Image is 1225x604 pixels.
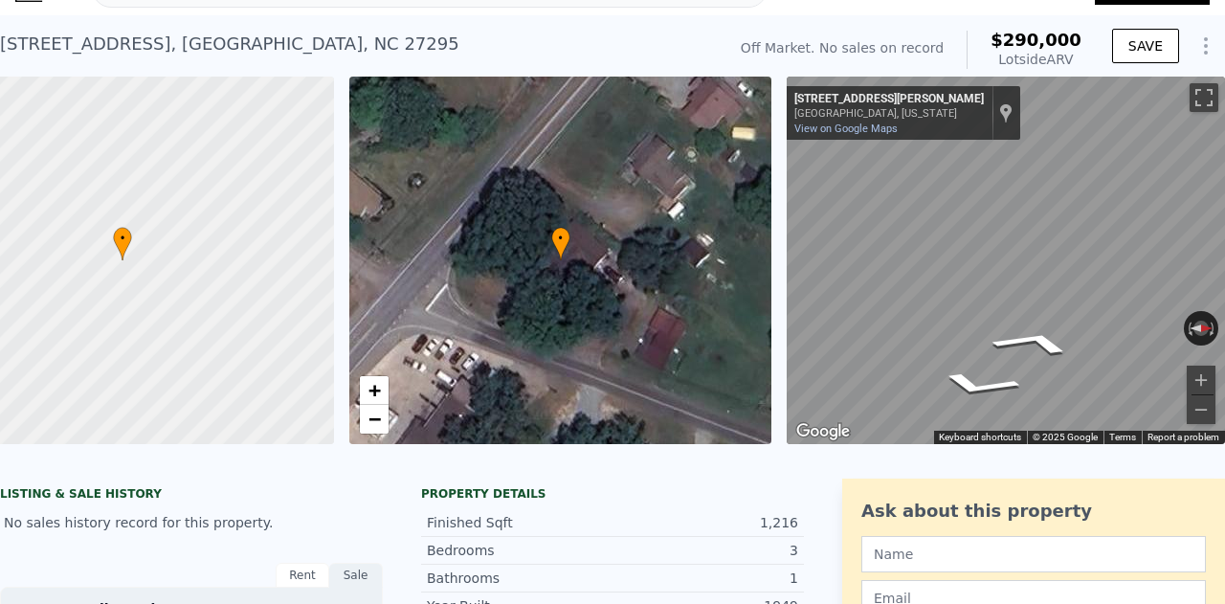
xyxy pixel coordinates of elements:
button: Toggle fullscreen view [1190,83,1218,112]
a: Show location on map [999,102,1013,123]
button: Keyboard shortcuts [939,431,1021,444]
a: Open this area in Google Maps (opens a new window) [791,419,855,444]
div: • [113,227,132,260]
div: Rent [276,563,329,588]
div: Bathrooms [427,569,612,588]
a: Zoom out [360,405,389,434]
button: Rotate clockwise [1208,311,1218,346]
path: Go East, Happy Hill Rd [909,365,1048,404]
div: 1 [612,569,798,588]
button: Rotate counterclockwise [1184,311,1194,346]
span: $290,000 [991,30,1081,50]
div: Property details [421,486,804,502]
div: Finished Sqft [427,513,612,532]
button: SAVE [1112,29,1179,63]
div: 1,216 [612,513,798,532]
a: Report a problem [1147,432,1219,442]
button: Reset the view [1184,322,1218,336]
div: Street View [787,77,1225,444]
button: Show Options [1187,27,1225,65]
span: • [551,230,570,247]
input: Name [861,536,1206,572]
div: Bedrooms [427,541,612,560]
div: [GEOGRAPHIC_DATA], [US_STATE] [794,107,984,120]
span: © 2025 Google [1033,432,1098,442]
div: Lotside ARV [991,50,1081,69]
span: • [113,230,132,247]
a: View on Google Maps [794,123,898,135]
div: • [551,227,570,260]
button: Zoom in [1187,366,1215,394]
div: Ask about this property [861,498,1206,525]
div: Sale [329,563,383,588]
span: + [367,378,380,402]
path: Go West, Happy Hill Rd [964,323,1102,362]
div: 3 [612,541,798,560]
div: Map [787,77,1225,444]
div: [STREET_ADDRESS][PERSON_NAME] [794,92,984,107]
div: Off Market. No sales on record [741,38,944,57]
button: Zoom out [1187,395,1215,424]
span: − [367,407,380,431]
img: Google [791,419,855,444]
a: Terms [1109,432,1136,442]
a: Zoom in [360,376,389,405]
